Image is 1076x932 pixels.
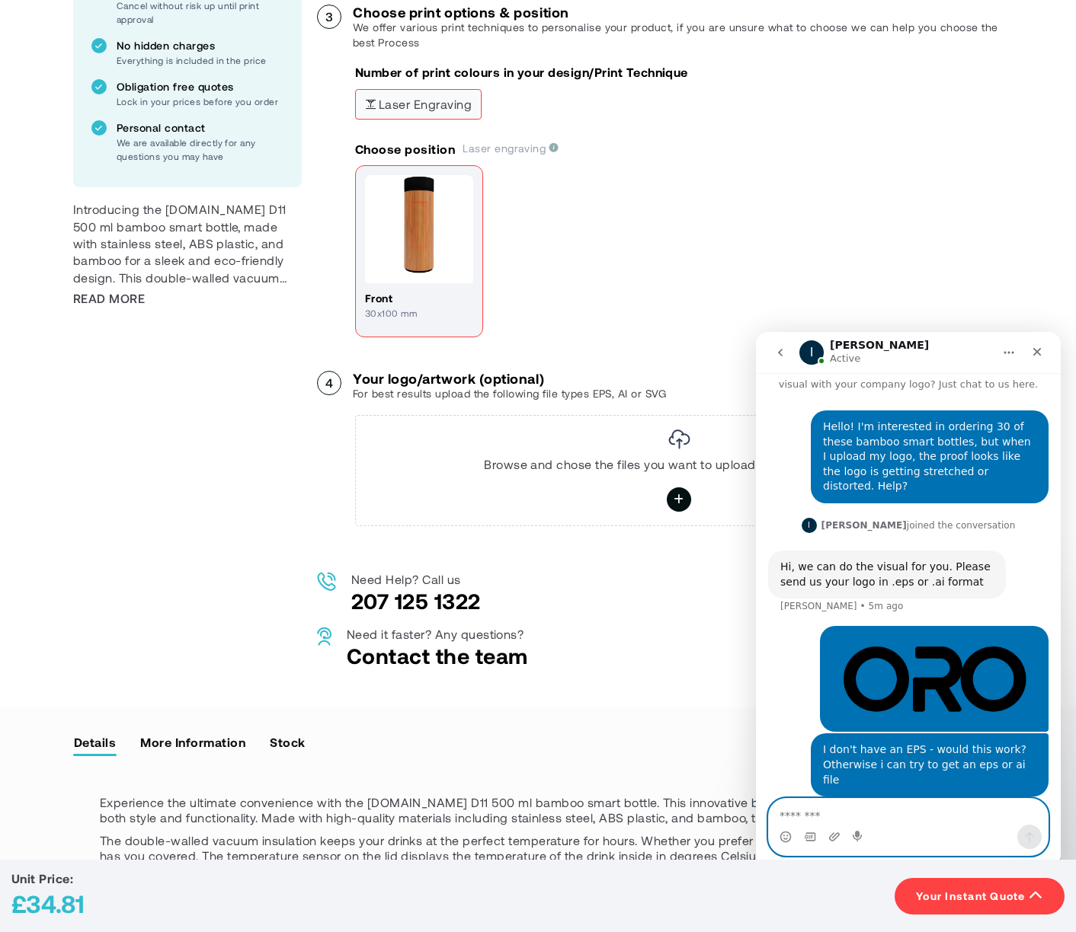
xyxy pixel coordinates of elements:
h3: Choose print options & position [353,5,1003,20]
p: Personal contact [117,120,283,136]
p: We are available directly for any questions you may have [117,136,283,163]
p: The double-walled vacuum insulation keeps your drinks at the perfect temperature for hours. Wheth... [100,833,976,879]
span: Unit Price: [11,871,73,886]
span: Laser engraving [365,99,472,110]
a: label-#stock-title [269,730,306,753]
a: label-additional-title [139,730,246,753]
span: Laser engraving [463,142,559,155]
div: £34.81 [11,886,84,921]
button: Your Instant Quote [895,878,1065,914]
img: Image Uploader [668,429,690,449]
iframe: Intercom live chat [756,332,1061,868]
p: Obligation free quotes [117,79,283,94]
img: Contact us image [317,627,331,646]
h4: front [365,291,473,306]
p: 30x100 mm [365,306,473,320]
a: 207 125 1322 [351,588,481,614]
p: Browse and chose the files you want to upload from your computer [484,457,874,472]
label: Browse and chose the files [667,487,691,512]
p: Choose position [355,141,455,158]
p: Number of print colours in your design/Print Technique [355,64,688,81]
p: Lock in your prices before you order [117,94,283,108]
span: Your Instant Quote [916,889,1026,904]
h3: Your logo/artwork (optional) [353,371,666,386]
div: Introducing the [DOMAIN_NAME] D11 500 ml bamboo smart bottle, made with stainless steel, ABS plas... [73,201,302,286]
img: Call us image [317,572,336,591]
p: Need Help? Call us [351,572,481,587]
a: Contact the team [347,643,528,669]
img: Print position front [365,175,473,283]
p: Need it faster? Any questions? [347,627,528,642]
p: No hidden charges [117,38,283,53]
span: Read More [73,290,145,307]
p: We offer various print techniques to personalise your product, if you are unsure what to choose w... [353,20,1003,50]
p: For best results upload the following file types EPS, AI or SVG [353,386,666,401]
a: label-description-title [73,730,117,753]
p: Experience the ultimate convenience with the [DOMAIN_NAME] D11 500 ml bamboo smart bottle. This i... [100,795,976,825]
p: Everything is included in the price [117,53,283,67]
